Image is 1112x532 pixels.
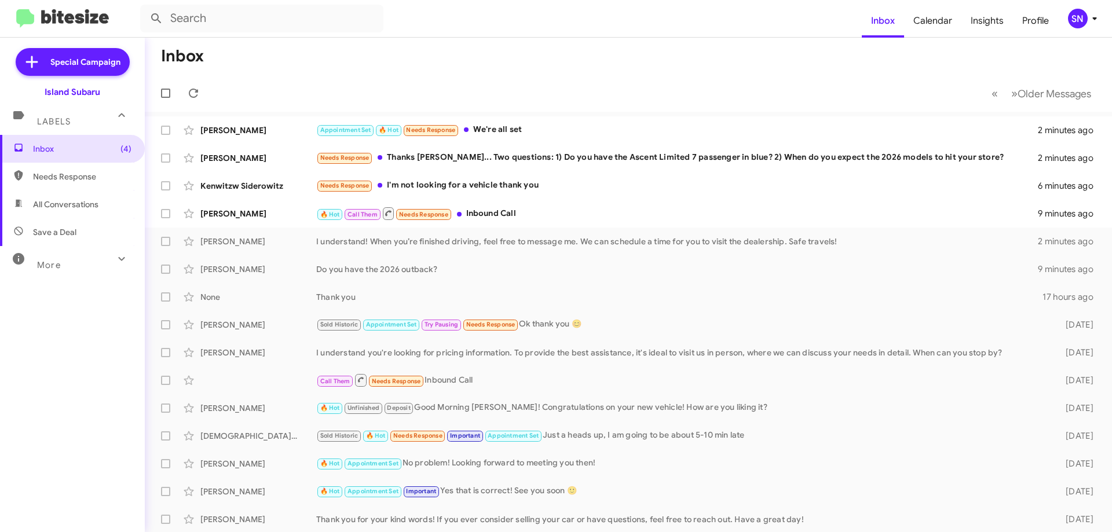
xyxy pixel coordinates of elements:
[316,513,1047,525] div: Thank you for your kind words! If you ever consider selling your car or have questions, feel free...
[16,48,130,76] a: Special Campaign
[1047,458,1103,469] div: [DATE]
[1018,87,1091,100] span: Older Messages
[862,4,904,38] a: Inbox
[140,5,383,32] input: Search
[320,182,370,189] span: Needs Response
[1047,430,1103,442] div: [DATE]
[366,432,386,439] span: 🔥 Hot
[387,404,410,412] span: Deposit
[366,321,417,328] span: Appointment Set
[1058,9,1099,28] button: SN
[200,291,316,303] div: None
[379,126,398,134] span: 🔥 Hot
[200,513,316,525] div: [PERSON_NAME]
[985,82,1005,105] button: Previous
[1013,4,1058,38] a: Profile
[200,402,316,414] div: [PERSON_NAME]
[985,82,1098,105] nav: Page navigation example
[406,126,455,134] span: Needs Response
[320,211,340,218] span: 🔥 Hot
[320,126,371,134] span: Appointment Set
[320,460,340,467] span: 🔥 Hot
[200,180,316,192] div: Kenwitzw Siderowitz
[33,199,98,210] span: All Conversations
[1047,513,1103,525] div: [DATE]
[200,319,316,331] div: [PERSON_NAME]
[33,143,131,155] span: Inbox
[1068,9,1088,28] div: SN
[399,211,448,218] span: Needs Response
[316,263,1038,275] div: Do you have the 2026 outback?
[466,321,515,328] span: Needs Response
[316,318,1047,331] div: Ok thank you 😊
[316,151,1038,164] div: Thanks [PERSON_NAME]... Two questions: 1) Do you have the Ascent Limited 7 passenger in blue? 2) ...
[1038,208,1103,219] div: 9 minutes ago
[320,432,359,439] span: Sold Historic
[316,457,1047,470] div: No problem! Looking forward to meeting you then!
[961,4,1013,38] a: Insights
[1011,86,1018,101] span: »
[320,487,340,495] span: 🔥 Hot
[992,86,998,101] span: «
[1038,236,1103,247] div: 2 minutes ago
[316,179,1038,192] div: I'm not looking for a vehicle thank you
[393,432,442,439] span: Needs Response
[316,429,1047,442] div: Just a heads up, I am going to be about 5-10 min late
[200,236,316,247] div: [PERSON_NAME]
[200,486,316,497] div: [PERSON_NAME]
[33,171,131,182] span: Needs Response
[488,432,539,439] span: Appointment Set
[37,116,71,127] span: Labels
[50,56,120,68] span: Special Campaign
[316,485,1047,498] div: Yes that is correct! See you soon 🙂
[1047,347,1103,358] div: [DATE]
[33,226,76,238] span: Save a Deal
[348,487,398,495] span: Appointment Set
[320,321,359,328] span: Sold Historic
[200,263,316,275] div: [PERSON_NAME]
[200,124,316,136] div: [PERSON_NAME]
[316,123,1038,137] div: We're all set
[200,458,316,469] div: [PERSON_NAME]
[161,47,204,65] h1: Inbox
[320,404,340,412] span: 🔥 Hot
[348,404,379,412] span: Unfinished
[1038,263,1103,275] div: 9 minutes ago
[1047,486,1103,497] div: [DATE]
[316,236,1038,247] div: I understand! When you’re finished driving, feel free to message me. We can schedule a time for y...
[372,377,421,385] span: Needs Response
[348,211,378,218] span: Call Them
[425,321,458,328] span: Try Pausing
[316,347,1047,358] div: I understand you're looking for pricing information. To provide the best assistance, it's ideal t...
[1042,291,1103,303] div: 17 hours ago
[1038,124,1103,136] div: 2 minutes ago
[348,460,398,467] span: Appointment Set
[200,347,316,358] div: [PERSON_NAME]
[1038,152,1103,164] div: 2 minutes ago
[316,373,1047,387] div: Inbound Call
[320,377,350,385] span: Call Them
[37,260,61,270] span: More
[904,4,961,38] a: Calendar
[120,143,131,155] span: (4)
[450,432,480,439] span: Important
[1047,375,1103,386] div: [DATE]
[200,208,316,219] div: [PERSON_NAME]
[1038,180,1103,192] div: 6 minutes ago
[1047,319,1103,331] div: [DATE]
[200,430,316,442] div: [DEMOGRAPHIC_DATA][PERSON_NAME]
[316,206,1038,221] div: Inbound Call
[1047,402,1103,414] div: [DATE]
[200,152,316,164] div: [PERSON_NAME]
[406,487,436,495] span: Important
[45,86,100,98] div: Island Subaru
[316,291,1042,303] div: Thank you
[320,154,370,162] span: Needs Response
[1004,82,1098,105] button: Next
[316,401,1047,414] div: Good Morning [PERSON_NAME]! Congratulations on your new vehicle! How are you liking it?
